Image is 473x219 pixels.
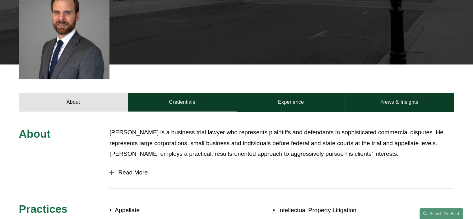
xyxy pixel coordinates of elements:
p: [PERSON_NAME] is a business trial lawyer who represents plaintiffs and defendants in sophisticate... [109,127,454,159]
span: Practices [19,203,68,215]
a: News & Insights [345,93,454,112]
a: About [19,93,128,112]
p: Intellectual Property Litigation [278,205,418,216]
p: Appellate [115,205,236,216]
span: About [19,128,51,140]
span: Read More [114,169,454,176]
a: Experience [237,93,345,112]
button: Read More [109,164,454,181]
a: Credentials [128,93,237,112]
a: Search this site [420,208,463,219]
